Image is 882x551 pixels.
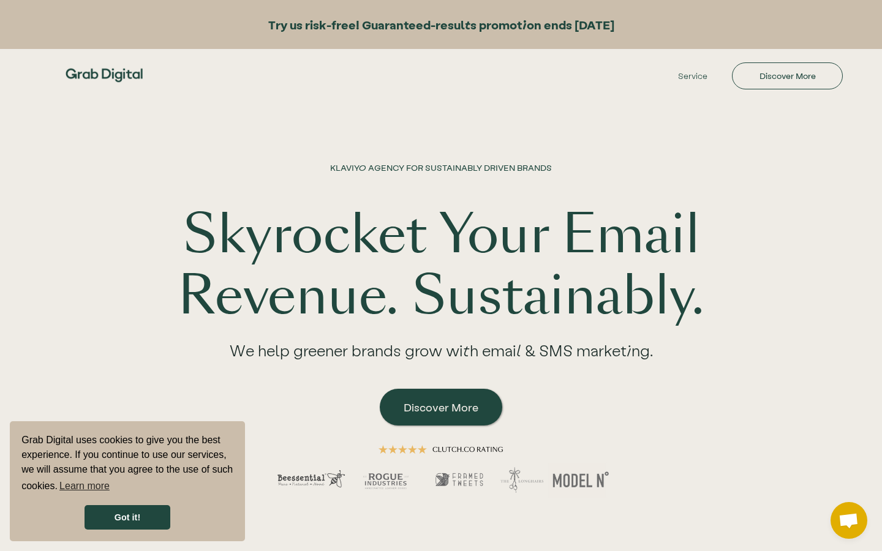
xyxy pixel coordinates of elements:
[21,433,233,495] span: Grab Digital uses cookies to give you the best experience. If you continue to use our services, w...
[330,162,552,198] h1: KLAVIYO AGENCY FOR SUSTAINABLY DRIVEN BRANDS
[268,17,614,32] strong: Try us risk-free! Guaranteed-results promotion ends [DATE]
[257,425,625,517] img: hero image demonstrating a 5 star rating across multiple clients
[10,421,245,541] div: cookieconsent
[205,327,677,383] div: We help greener brands grow with email & SMS marketing.
[380,389,502,425] a: Discover More
[85,505,170,530] a: dismiss cookie message
[659,58,726,94] a: Service
[831,502,867,539] a: Open chat
[58,477,111,495] a: learn more about cookies
[61,58,147,93] img: Grab Digital Logo
[167,204,715,327] h1: Skyrocket Your Email Revenue. Sustainably.
[732,62,843,89] a: Discover More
